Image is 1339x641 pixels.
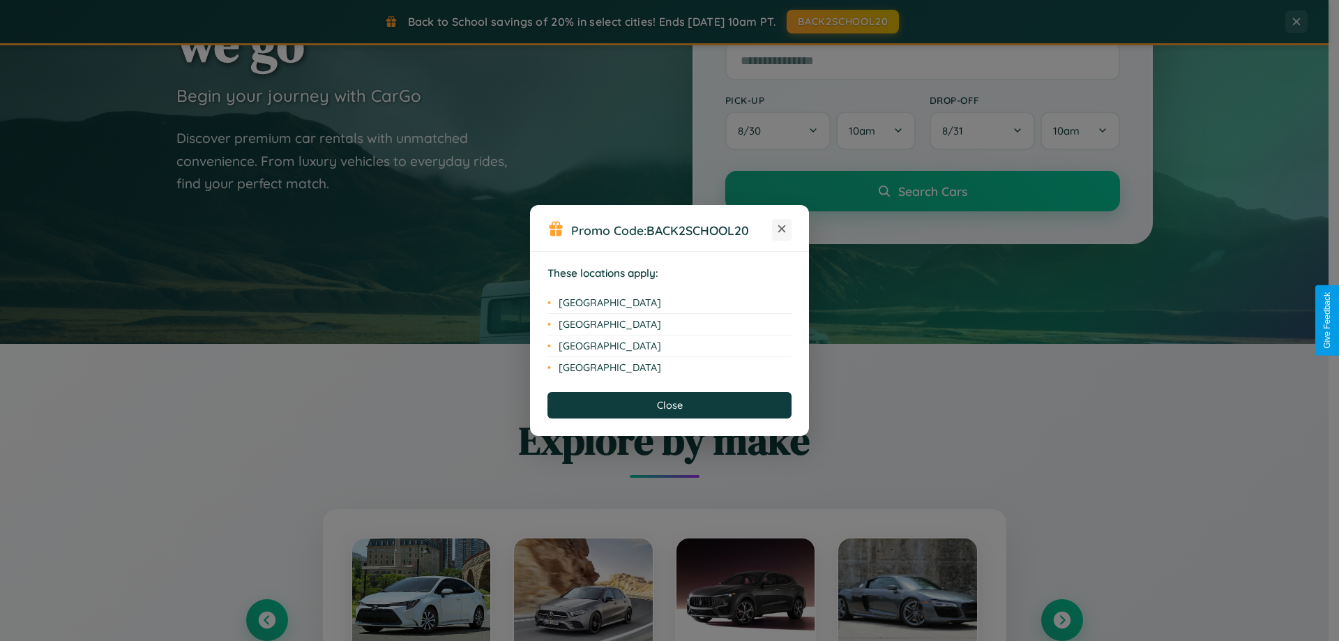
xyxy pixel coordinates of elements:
[547,314,792,335] li: [GEOGRAPHIC_DATA]
[571,223,772,238] h3: Promo Code:
[547,292,792,314] li: [GEOGRAPHIC_DATA]
[547,335,792,357] li: [GEOGRAPHIC_DATA]
[547,392,792,418] button: Close
[646,223,749,238] b: BACK2SCHOOL20
[547,357,792,378] li: [GEOGRAPHIC_DATA]
[1322,292,1332,349] div: Give Feedback
[547,266,658,280] strong: These locations apply:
